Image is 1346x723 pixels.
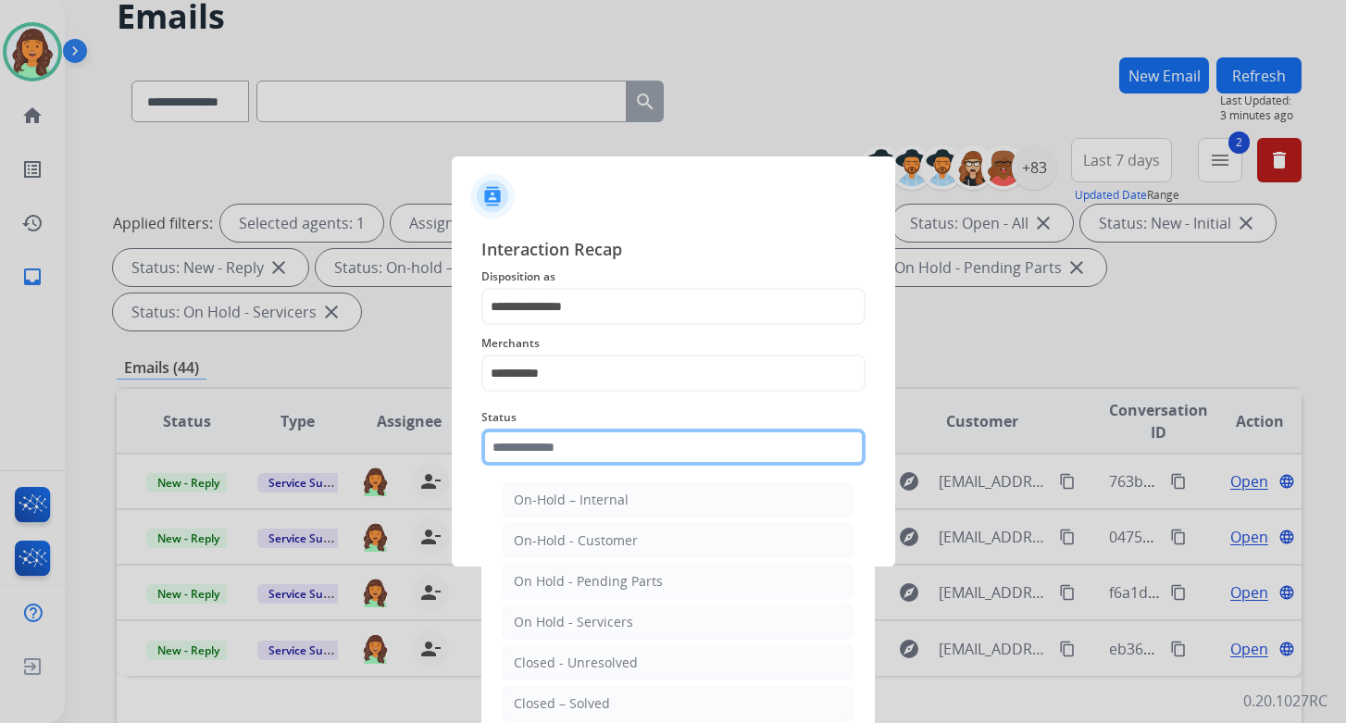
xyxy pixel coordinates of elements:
[481,266,866,288] span: Disposition as
[1243,690,1327,712] p: 0.20.1027RC
[470,174,515,218] img: contactIcon
[514,694,610,713] div: Closed – Solved
[514,613,633,631] div: On Hold - Servicers
[514,654,638,672] div: Closed - Unresolved
[514,531,638,550] div: On-Hold - Customer
[514,491,629,509] div: On-Hold – Internal
[514,572,663,591] div: On Hold - Pending Parts
[481,406,866,429] span: Status
[481,236,866,266] span: Interaction Recap
[481,332,866,355] span: Merchants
